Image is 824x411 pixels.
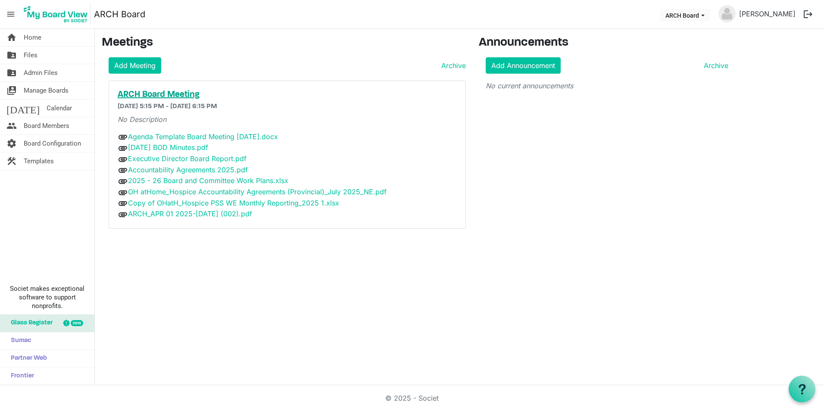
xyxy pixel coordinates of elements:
span: Sumac [6,332,31,349]
span: Societ makes exceptional software to support nonprofits. [4,284,91,310]
a: ARCH Board [94,6,145,23]
a: Accountability Agreements 2025.pdf [128,165,248,174]
span: Board Members [24,117,69,134]
img: no-profile-picture.svg [718,5,736,22]
span: construction [6,153,17,170]
span: Calendar [47,100,72,117]
a: © 2025 - Societ [385,394,439,402]
span: Admin Files [24,64,58,81]
span: Templates [24,153,54,170]
span: attachment [118,143,128,153]
a: My Board View Logo [21,3,94,25]
a: Copy of OHatH_Hospice PSS WE Monthly Reporting_2025 1.xlsx [128,199,339,207]
a: ARCH Board Meeting [118,90,457,100]
span: settings [6,135,17,152]
span: Frontier [6,367,34,385]
p: No current announcements [486,81,728,91]
p: No Description [118,114,457,125]
h3: Announcements [479,36,735,50]
span: Board Configuration [24,135,81,152]
a: Add Announcement [486,57,561,74]
span: people [6,117,17,134]
span: Home [24,29,41,46]
a: 2025 - 26 Board and Committee Work Plans.xlsx [128,176,288,185]
span: attachment [118,132,128,142]
span: Manage Boards [24,82,69,99]
div: new [71,320,83,326]
a: ARCH_APR 01 2025-[DATE] (002).pdf [128,209,252,218]
span: switch_account [6,82,17,99]
span: [DATE] [6,100,40,117]
a: Agenda Template Board Meeting [DATE].docx [128,132,278,141]
span: Files [24,47,37,64]
a: Archive [438,60,466,71]
span: home [6,29,17,46]
span: attachment [118,187,128,198]
span: attachment [118,176,128,187]
span: attachment [118,209,128,220]
span: attachment [118,165,128,175]
h6: [DATE] 5:15 PM - [DATE] 6:15 PM [118,103,457,111]
a: Executive Director Board Report.pdf [128,154,247,163]
img: My Board View Logo [21,3,91,25]
a: [DATE] BOD Minutes.pdf [128,143,208,152]
span: Partner Web [6,350,47,367]
span: folder_shared [6,64,17,81]
a: Add Meeting [109,57,161,74]
a: [PERSON_NAME] [736,5,799,22]
span: menu [3,6,19,22]
span: folder_shared [6,47,17,64]
span: attachment [118,154,128,165]
span: Glass Register [6,314,53,332]
a: Archive [700,60,728,71]
button: ARCH Board dropdownbutton [660,9,710,21]
button: logout [799,5,817,23]
span: attachment [118,198,128,209]
h3: Meetings [102,36,466,50]
a: OH atHome_Hospice Accountability Agreements (Provincial)_July 2025_NE.pdf [128,187,387,196]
